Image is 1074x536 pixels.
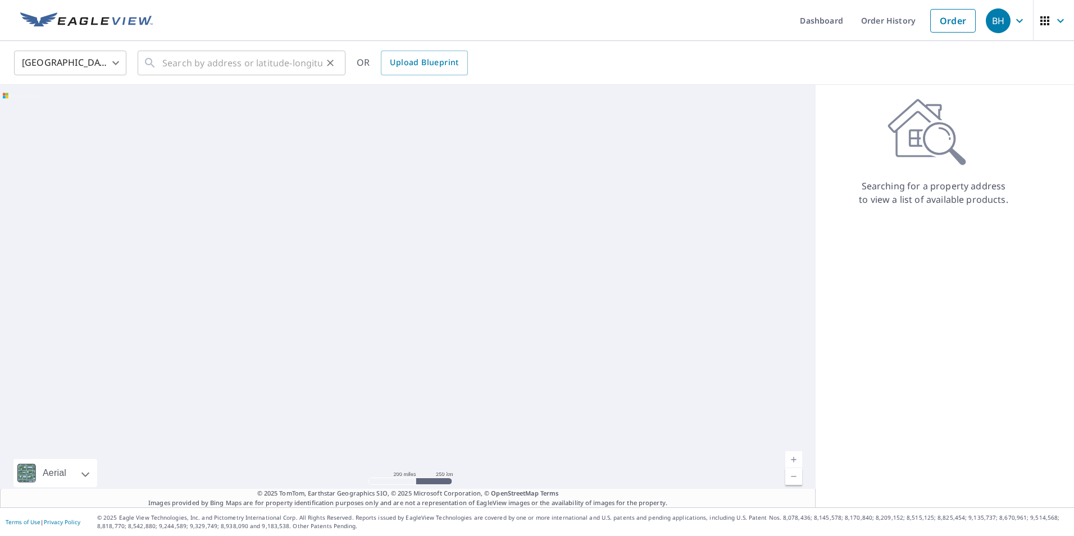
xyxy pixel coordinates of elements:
span: © 2025 TomTom, Earthstar Geographics SIO, © 2025 Microsoft Corporation, © [257,489,559,498]
button: Clear [322,55,338,71]
p: | [6,519,80,525]
a: Current Level 5, Zoom Out [785,468,802,485]
input: Search by address or latitude-longitude [162,47,322,79]
a: Upload Blueprint [381,51,467,75]
div: OR [357,51,468,75]
a: OpenStreetMap [491,489,538,497]
div: [GEOGRAPHIC_DATA] [14,47,126,79]
p: Searching for a property address to view a list of available products. [858,179,1009,206]
span: Upload Blueprint [390,56,458,70]
a: Current Level 5, Zoom In [785,451,802,468]
a: Order [930,9,976,33]
p: © 2025 Eagle View Technologies, Inc. and Pictometry International Corp. All Rights Reserved. Repo... [97,514,1068,530]
div: Aerial [13,459,97,487]
a: Privacy Policy [44,518,80,526]
div: BH [986,8,1011,33]
a: Terms of Use [6,518,40,526]
img: EV Logo [20,12,153,29]
a: Terms [540,489,559,497]
div: Aerial [39,459,70,487]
